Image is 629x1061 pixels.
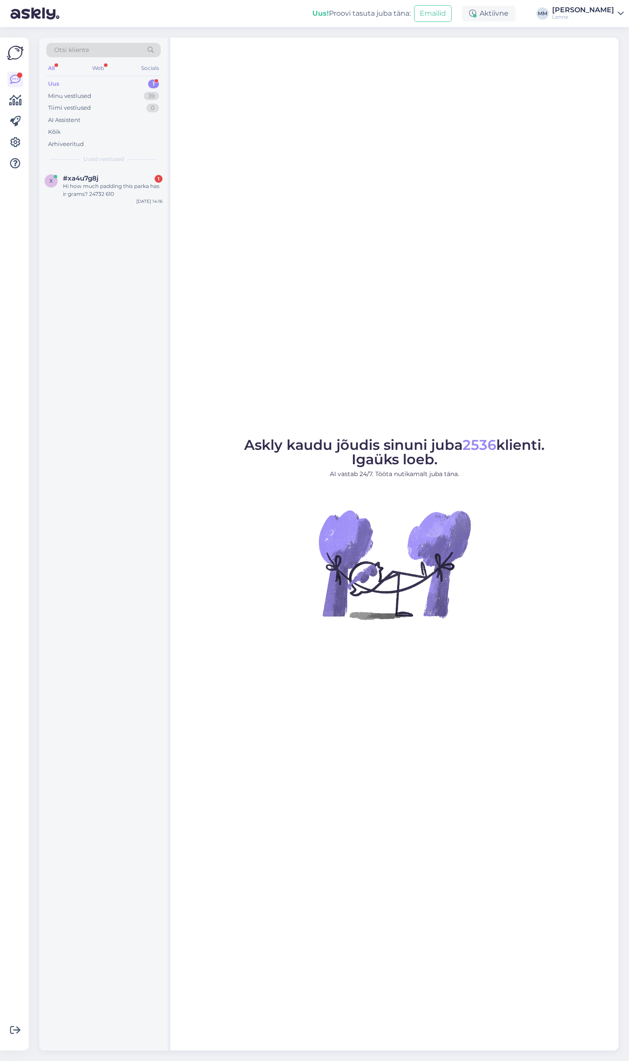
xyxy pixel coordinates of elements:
div: Minu vestlused [48,92,91,101]
div: 1 [155,175,162,183]
span: x [49,177,53,184]
div: [DATE] 14:16 [136,198,162,205]
div: All [46,63,56,74]
div: AI Assistent [48,116,80,125]
button: Emailid [414,5,452,22]
span: Otsi kliente [54,45,89,55]
div: [PERSON_NAME] [552,7,614,14]
div: Arhiveeritud [48,140,84,149]
div: Hi how much padding this parka has ir grams? 24732 610 [63,182,162,198]
p: AI vastab 24/7. Tööta nutikamalt juba täna. [244,470,545,479]
div: Proovi tasuta juba täna: [312,8,411,19]
div: Kõik [48,128,61,136]
span: Uued vestlused [83,155,124,163]
div: Aktiivne [462,6,515,21]
div: Uus [48,80,59,88]
div: 39 [144,92,159,101]
div: 1 [148,80,159,88]
div: Tiimi vestlused [48,104,91,112]
a: [PERSON_NAME]Lenne [552,7,624,21]
img: Askly Logo [7,45,24,61]
div: Socials [139,63,161,74]
span: Askly kaudu jõudis sinuni juba klienti. Igaüks loeb. [244,436,545,468]
div: MM [536,7,549,20]
div: Web [90,63,106,74]
span: 2536 [463,436,496,453]
div: Lenne [552,14,614,21]
img: No Chat active [316,486,473,643]
span: #xa4u7g8j [63,174,98,182]
div: 0 [146,104,159,112]
b: Uus! [312,9,329,17]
